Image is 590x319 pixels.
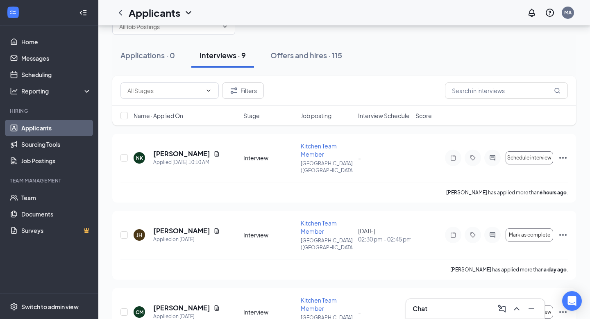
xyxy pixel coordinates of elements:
[116,8,125,18] svg: ChevronLeft
[270,50,342,60] div: Offers and hires · 115
[446,189,568,196] p: [PERSON_NAME] has applied more than .
[301,112,331,120] span: Job posting
[495,302,508,315] button: ComposeMessage
[129,6,180,20] h1: Applicants
[506,151,553,164] button: Schedule interview
[510,302,523,315] button: ChevronUp
[415,112,432,120] span: Score
[468,155,478,161] svg: Tag
[213,228,220,234] svg: Document
[526,304,536,314] svg: Minimize
[525,302,538,315] button: Minimize
[358,154,361,162] span: -
[358,227,411,243] div: [DATE]
[136,309,143,316] div: CM
[21,34,91,50] a: Home
[21,120,91,136] a: Applicants
[558,307,568,317] svg: Ellipses
[229,86,239,96] svg: Filter
[301,160,353,174] p: [GEOGRAPHIC_DATA] ([GEOGRAPHIC_DATA])
[301,142,337,158] span: Kitchen Team Member
[545,8,555,18] svg: QuestionInfo
[21,66,91,83] a: Scheduling
[509,232,550,238] span: Mark as complete
[21,189,91,206] a: Team
[21,50,91,66] a: Messages
[544,267,567,273] b: a day ago
[413,304,427,313] h3: Chat
[21,136,91,153] a: Sourcing Tools
[21,303,79,311] div: Switch to admin view
[301,296,337,312] span: Kitchen Team Member
[301,219,337,235] span: Kitchen Team Member
[134,112,183,120] span: Name · Applied On
[445,82,568,99] input: Search in interviews
[468,232,478,238] svg: Tag
[153,149,210,158] h5: [PERSON_NAME]
[558,153,568,163] svg: Ellipses
[79,9,87,17] svg: Collapse
[120,50,175,60] div: Applications · 0
[10,87,18,95] svg: Analysis
[488,155,497,161] svg: ActiveChat
[222,23,228,30] svg: ChevronDown
[243,308,296,316] div: Interview
[119,22,218,31] input: All Job Postings
[21,153,91,169] a: Job Postings
[564,9,572,16] div: MA
[527,8,537,18] svg: Notifications
[507,155,551,161] span: Schedule interview
[222,82,264,99] button: Filter Filters
[301,237,353,251] p: [GEOGRAPHIC_DATA] ([GEOGRAPHIC_DATA])
[558,230,568,240] svg: Ellipses
[153,158,220,166] div: Applied [DATE] 10:10 AM
[10,303,18,311] svg: Settings
[21,222,91,239] a: SurveysCrown
[448,155,458,161] svg: Note
[506,228,553,242] button: Mark as complete
[153,235,220,244] div: Applied on [DATE]
[21,206,91,222] a: Documents
[562,291,582,311] div: Open Intercom Messenger
[540,189,567,196] b: 6 hours ago
[243,231,296,239] div: Interview
[10,107,90,114] div: Hiring
[184,8,193,18] svg: ChevronDown
[243,112,260,120] span: Stage
[358,235,411,243] span: 02:30 pm - 02:45 pm
[9,8,17,16] svg: WorkstreamLogo
[243,154,296,162] div: Interview
[450,266,568,273] p: [PERSON_NAME] has applied more than .
[213,150,220,157] svg: Document
[448,232,458,238] svg: Note
[512,304,522,314] svg: ChevronUp
[488,232,497,238] svg: ActiveChat
[153,303,210,312] h5: [PERSON_NAME]
[358,112,410,120] span: Interview Schedule
[200,50,246,60] div: Interviews · 9
[127,86,202,95] input: All Stages
[497,304,507,314] svg: ComposeMessage
[10,177,90,184] div: Team Management
[213,305,220,311] svg: Document
[358,308,361,316] span: -
[21,87,92,95] div: Reporting
[153,226,210,235] h5: [PERSON_NAME]
[136,232,142,239] div: JH
[554,87,560,94] svg: MagnifyingGlass
[205,87,212,94] svg: ChevronDown
[136,155,143,162] div: NK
